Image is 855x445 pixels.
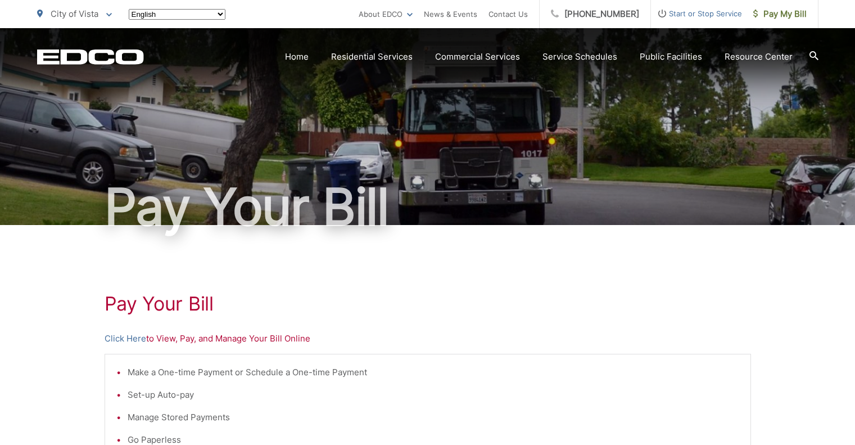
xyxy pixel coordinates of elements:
[128,411,739,424] li: Manage Stored Payments
[424,7,477,21] a: News & Events
[128,388,739,402] li: Set-up Auto-pay
[435,50,520,64] a: Commercial Services
[331,50,413,64] a: Residential Services
[37,179,818,235] h1: Pay Your Bill
[51,8,98,19] span: City of Vista
[285,50,309,64] a: Home
[128,366,739,379] li: Make a One-time Payment or Schedule a One-time Payment
[105,293,751,315] h1: Pay Your Bill
[105,332,146,345] a: Click Here
[640,50,702,64] a: Public Facilities
[488,7,528,21] a: Contact Us
[725,50,793,64] a: Resource Center
[753,7,807,21] span: Pay My Bill
[105,332,751,345] p: to View, Pay, and Manage Your Bill Online
[37,49,144,65] a: EDCD logo. Return to the homepage.
[542,50,617,64] a: Service Schedules
[129,9,225,20] select: Select a language
[359,7,413,21] a: About EDCO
